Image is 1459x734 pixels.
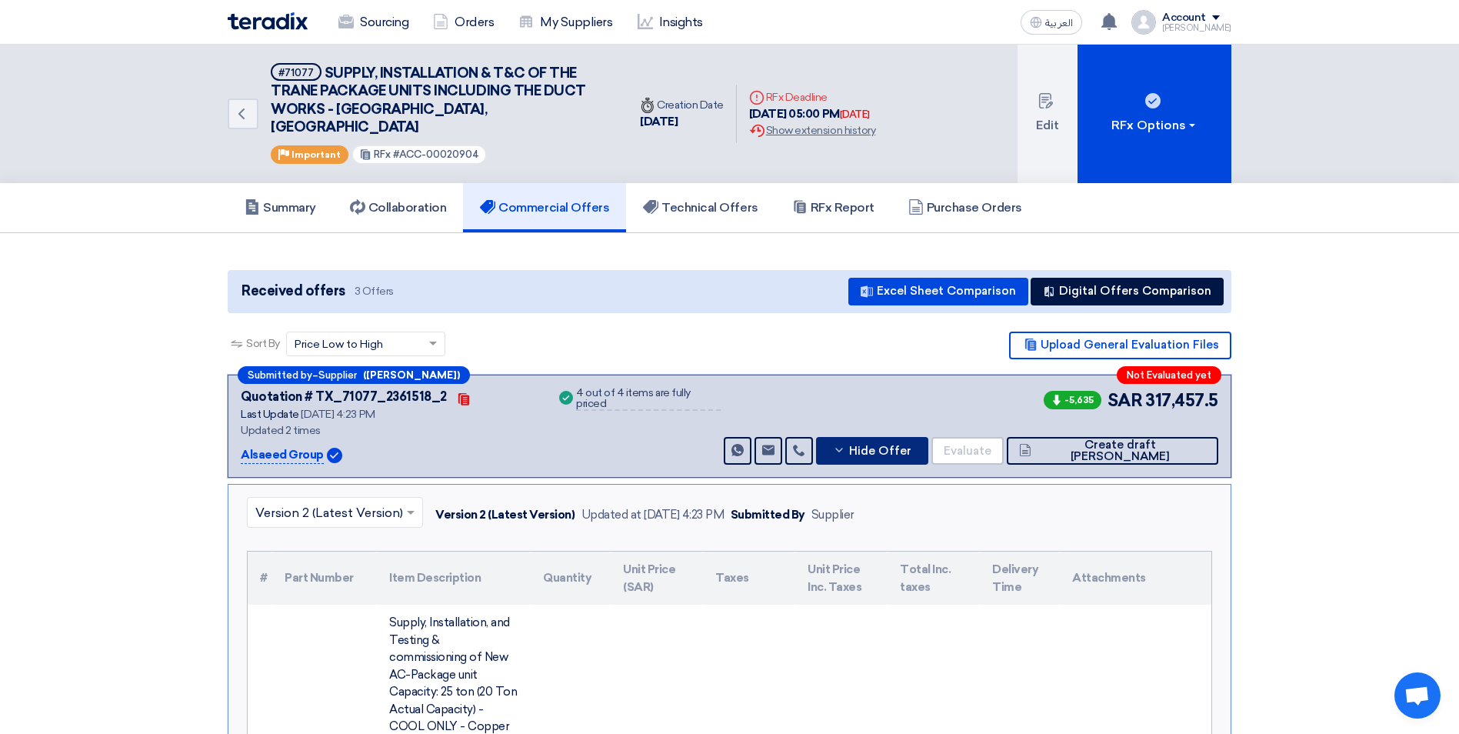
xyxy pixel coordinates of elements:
[333,183,464,232] a: Collaboration
[377,552,531,605] th: Item Description
[238,366,470,384] div: –
[1031,278,1224,305] button: Digital Offers Comparison
[1009,332,1231,359] button: Upload General Evaluation Files
[1162,24,1231,32] div: [PERSON_NAME]
[241,408,299,421] span: Last Update
[1131,10,1156,35] img: profile_test.png
[640,113,724,131] div: [DATE]
[792,200,874,215] h5: RFx Report
[350,200,447,215] h5: Collaboration
[1162,12,1206,25] div: Account
[480,200,609,215] h5: Commercial Offers
[848,278,1028,305] button: Excel Sheet Comparison
[241,422,538,439] div: Updated 2 times
[1007,437,1218,465] button: Create draft [PERSON_NAME]
[241,446,324,465] p: Alsaeed Group
[318,370,357,380] span: Supplier
[1044,391,1101,409] span: -5,635
[271,65,586,135] span: SUPPLY, INSTALLATION & T&C OF THE TRANE PACKAGE UNITS INCLUDING THE DUCT WORKS - [GEOGRAPHIC_DATA...
[506,5,625,39] a: My Suppliers
[1060,552,1211,605] th: Attachments
[749,122,875,138] div: Show extension history
[248,552,272,605] th: #
[643,200,758,215] h5: Technical Offers
[980,552,1060,605] th: Delivery Time
[625,5,715,39] a: Insights
[241,388,447,406] div: Quotation # TX_71077_2361518_2
[1018,45,1078,183] button: Edit
[931,437,1004,465] button: Evaluate
[301,408,375,421] span: [DATE] 4:23 PM
[278,68,314,78] div: #71077
[248,370,312,380] span: Submitted by
[272,552,377,605] th: Part Number
[1108,388,1143,413] span: SAR
[795,552,888,605] th: Unit Price Inc. Taxes
[731,506,805,524] div: Submitted By
[576,388,721,411] div: 4 out of 4 items are fully priced
[1035,439,1206,462] span: Create draft [PERSON_NAME]
[944,445,991,457] span: Evaluate
[581,506,725,524] div: Updated at [DATE] 4:23 PM
[816,437,928,465] button: Hide Offer
[703,552,795,605] th: Taxes
[1078,45,1231,183] button: RFx Options
[242,281,345,302] span: Received offers
[355,284,394,299] span: 3 Offers
[775,183,891,232] a: RFx Report
[228,183,333,232] a: Summary
[327,448,342,463] img: Verified Account
[326,5,421,39] a: Sourcing
[246,335,280,352] span: Sort By
[463,183,626,232] a: Commercial Offers
[421,5,506,39] a: Orders
[374,148,391,160] span: RFx
[435,506,575,524] div: Version 2 (Latest Version)
[640,97,724,113] div: Creation Date
[1045,18,1073,28] span: العربية
[245,200,316,215] h5: Summary
[271,63,609,137] h5: SUPPLY, INSTALLATION & T&C OF THE TRANE PACKAGE UNITS INCLUDING THE DUCT WORKS - HAIFA MALL, JEDDAH
[749,105,875,123] div: [DATE] 05:00 PM
[811,506,854,524] div: Supplier
[1127,370,1211,380] span: Not Evaluated yet
[363,370,460,380] b: ([PERSON_NAME])
[749,89,875,105] div: RFx Deadline
[1111,116,1198,135] div: RFx Options
[228,12,308,30] img: Teradix logo
[531,552,611,605] th: Quantity
[626,183,774,232] a: Technical Offers
[295,336,383,352] span: Price Low to High
[393,148,479,160] span: #ACC-00020904
[908,200,1022,215] h5: Purchase Orders
[611,552,703,605] th: Unit Price (SAR)
[291,149,341,160] span: Important
[888,552,980,605] th: Total Inc. taxes
[849,445,911,457] span: Hide Offer
[1394,672,1441,719] div: Open chat
[840,107,870,122] div: [DATE]
[1145,388,1218,413] span: 317,457.5
[1021,10,1082,35] button: العربية
[891,183,1039,232] a: Purchase Orders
